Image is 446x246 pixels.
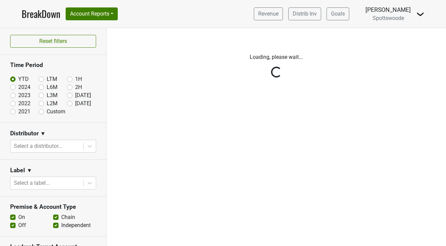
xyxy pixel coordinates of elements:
span: Spottswoode [373,15,404,21]
p: Loading, please wait... [112,53,441,61]
button: Account Reports [66,7,118,20]
a: BreakDown [22,7,60,21]
a: Distrib Inv [288,7,321,20]
a: Revenue [254,7,283,20]
img: Dropdown Menu [416,10,424,18]
a: Goals [327,7,349,20]
div: [PERSON_NAME] [365,5,411,14]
